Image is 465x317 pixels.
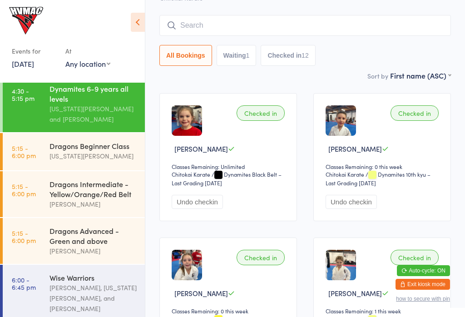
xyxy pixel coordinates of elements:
[49,272,137,282] div: Wise Warriors
[237,250,285,265] div: Checked in
[302,52,309,59] div: 12
[12,144,36,159] time: 5:15 - 6:00 pm
[12,229,36,244] time: 5:15 - 6:00 pm
[12,276,36,291] time: 6:00 - 6:45 pm
[159,15,451,36] input: Search
[49,226,137,246] div: Dragons Advanced - Green and above
[49,179,137,199] div: Dragons Intermediate - Yellow/Orange/Red Belt
[397,265,450,276] button: Auto-cycle: ON
[326,163,441,170] div: Classes Remaining: 0 this week
[328,144,382,154] span: [PERSON_NAME]
[49,151,137,161] div: [US_STATE][PERSON_NAME]
[49,141,137,151] div: Dragons Beginner Class
[3,218,145,264] a: 5:15 -6:00 pmDragons Advanced - Green and above[PERSON_NAME]
[3,76,145,132] a: 4:30 -5:15 pmDynamites 6-9 years all levels[US_STATE][PERSON_NAME] and [PERSON_NAME]
[326,170,364,178] div: Chitokai Karate
[12,183,36,197] time: 5:15 - 6:00 pm
[326,195,377,209] button: Undo checkin
[65,44,110,59] div: At
[49,246,137,256] div: [PERSON_NAME]
[174,144,228,154] span: [PERSON_NAME]
[172,170,282,187] span: / Dynamites Black Belt – Last Grading [DATE]
[237,105,285,121] div: Checked in
[159,45,212,66] button: All Bookings
[3,171,145,217] a: 5:15 -6:00 pmDragons Intermediate - Yellow/Orange/Red Belt[PERSON_NAME]
[172,195,223,209] button: Undo checkin
[326,307,441,315] div: Classes Remaining: 1 this week
[391,105,439,121] div: Checked in
[390,70,451,80] div: First name (ASC)
[3,133,145,170] a: 5:15 -6:00 pmDragons Beginner Class[US_STATE][PERSON_NAME]
[12,87,35,102] time: 4:30 - 5:15 pm
[172,250,202,280] img: image1739165780.png
[172,170,210,178] div: Chitokai Karate
[172,163,287,170] div: Classes Remaining: Unlimited
[326,170,430,187] span: / Dynamites 10th kyu – Last Grading [DATE]
[49,199,137,209] div: [PERSON_NAME]
[49,282,137,314] div: [PERSON_NAME], [US_STATE][PERSON_NAME], and [PERSON_NAME]
[65,59,110,69] div: Any location
[49,104,137,124] div: [US_STATE][PERSON_NAME] and [PERSON_NAME]
[172,105,202,136] img: image1680589734.png
[49,84,137,104] div: Dynamites 6-9 years all levels
[391,250,439,265] div: Checked in
[12,44,56,59] div: Events for
[246,52,250,59] div: 1
[326,250,356,280] img: image1726554935.png
[367,71,388,80] label: Sort by
[328,288,382,298] span: [PERSON_NAME]
[261,45,315,66] button: Checked in12
[326,105,356,136] img: image1740027740.png
[9,7,43,35] img: Hunter Valley Martial Arts Centre Morisset
[174,288,228,298] span: [PERSON_NAME]
[172,307,287,315] div: Classes Remaining: 0 this week
[217,45,257,66] button: Waiting1
[12,59,34,69] a: [DATE]
[396,279,450,290] button: Exit kiosk mode
[396,296,450,302] button: how to secure with pin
